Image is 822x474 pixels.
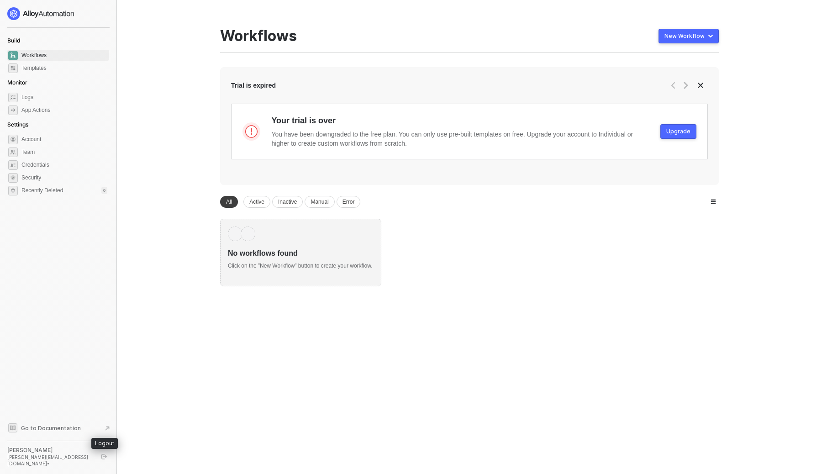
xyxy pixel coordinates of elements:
div: Workflows [220,27,297,45]
div: You have been downgraded to the free plan. You can only use pre-built templates on free. Upgrade ... [271,130,649,148]
span: icon-arrow-left [669,82,677,89]
span: icon-app-actions [8,105,18,115]
span: documentation [8,423,17,432]
div: [PERSON_NAME][EMAIL_ADDRESS][DOMAIN_NAME] • [7,454,93,467]
div: [PERSON_NAME] [7,447,93,454]
span: icon-arrow-right [682,82,690,89]
span: dashboard [8,51,18,60]
span: icon-logs [8,93,18,102]
span: Account [21,134,107,145]
span: security [8,173,18,183]
span: credentials [8,160,18,170]
div: Error [337,196,361,208]
span: marketplace [8,63,18,73]
div: Manual [305,196,334,208]
span: logout [101,454,107,459]
span: settings [8,135,18,144]
div: All [220,196,238,208]
img: warning-plan-upgrade [242,122,260,140]
span: Workflows [21,50,107,61]
span: icon-close [697,82,704,89]
span: Security [21,172,107,183]
span: settings [8,186,18,195]
div: 0 [101,187,107,194]
div: New Workflow [664,32,705,40]
span: Settings [7,121,28,128]
span: document-arrow [103,424,112,433]
span: Templates [21,63,107,74]
span: Recently Deleted [21,187,63,195]
div: No workflows found [228,241,374,258]
a: logo [7,7,109,20]
span: Credentials [21,159,107,170]
a: Knowledge Base [7,422,110,433]
div: Inactive [272,196,303,208]
span: Logs [21,92,107,103]
img: logo [7,7,75,20]
div: Active [243,196,270,208]
span: Team [21,147,107,158]
div: Trial is expired [231,81,276,90]
button: New Workflow [659,29,719,43]
span: Monitor [7,79,27,86]
div: Click on the ”New Workflow” button to create your workflow. [228,258,374,270]
div: Logout [91,438,118,449]
div: App Actions [21,106,50,114]
button: Upgrade [660,124,696,139]
div: Upgrade [666,128,690,135]
span: team [8,147,18,157]
span: Build [7,37,20,44]
span: Go to Documentation [21,424,81,432]
div: Your trial is over [271,115,649,126]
